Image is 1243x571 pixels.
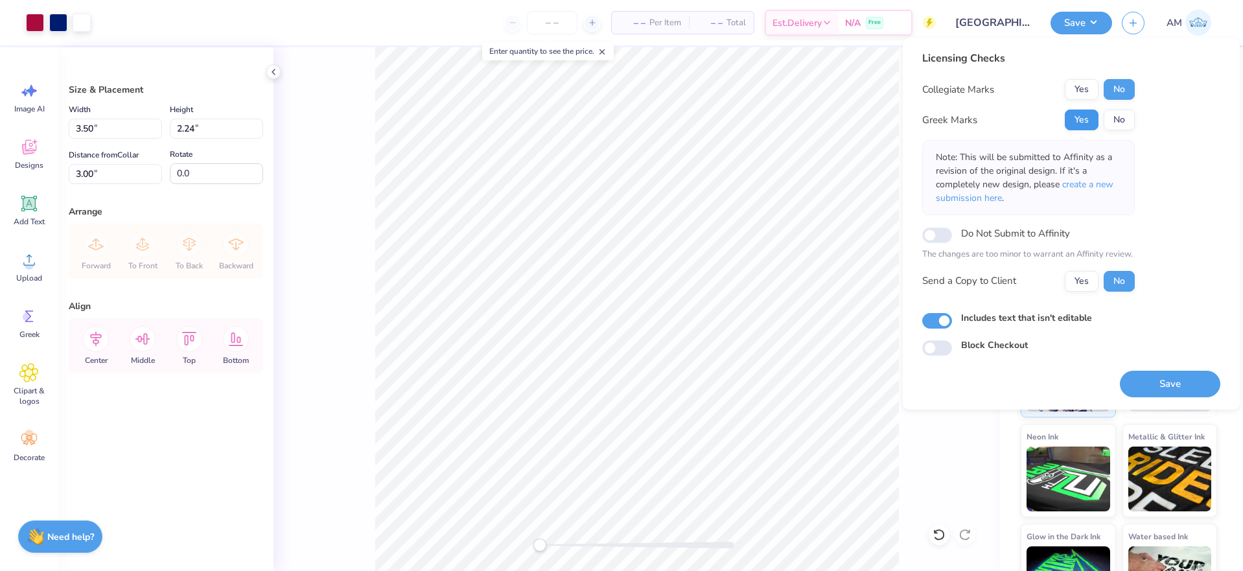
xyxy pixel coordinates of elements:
label: Do Not Submit to Affinity [961,225,1070,242]
span: Greek [19,329,40,340]
input: – – [527,11,577,34]
span: Clipart & logos [8,386,51,406]
button: No [1104,271,1135,292]
button: Yes [1065,79,1098,100]
img: Neon Ink [1027,447,1110,511]
span: Decorate [14,452,45,463]
span: Glow in the Dark Ink [1027,530,1100,543]
button: No [1104,110,1135,130]
div: Greek Marks [922,113,977,128]
button: Save [1051,12,1112,34]
span: N/A [845,16,861,30]
img: Metallic & Glitter Ink [1128,447,1212,511]
a: AM [1161,10,1217,36]
p: Note: This will be submitted to Affinity as a revision of the original design. If it's a complete... [936,150,1121,205]
span: – – [620,16,645,30]
span: Designs [15,160,43,170]
span: Water based Ink [1128,530,1188,543]
span: Top [183,355,196,366]
span: AM [1167,16,1182,30]
input: Untitled Design [946,10,1041,36]
span: Upload [16,273,42,283]
label: Distance from Collar [69,147,139,163]
button: Save [1120,371,1220,397]
span: Neon Ink [1027,430,1058,443]
div: Size & Placement [69,83,263,97]
div: Licensing Checks [922,51,1135,66]
span: Center [85,355,108,366]
label: Includes text that isn't editable [961,311,1092,325]
span: Total [726,16,746,30]
span: Est. Delivery [773,16,822,30]
img: Arvi Mikhail Parcero [1185,10,1211,36]
button: No [1104,79,1135,100]
button: Yes [1065,271,1098,292]
label: Width [69,102,91,117]
div: Accessibility label [533,539,546,552]
div: Collegiate Marks [922,82,994,97]
span: Bottom [223,355,249,366]
span: Image AI [14,104,45,114]
strong: Need help? [47,531,94,543]
span: Per Item [649,16,681,30]
span: Add Text [14,216,45,227]
label: Block Checkout [961,338,1028,352]
span: – – [697,16,723,30]
label: Height [170,102,193,117]
div: Enter quantity to see the price. [482,42,614,60]
div: Align [69,299,263,313]
span: Middle [131,355,155,366]
div: Send a Copy to Client [922,274,1016,288]
span: Metallic & Glitter Ink [1128,430,1205,443]
div: Arrange [69,205,263,218]
button: Yes [1065,110,1098,130]
label: Rotate [170,146,192,162]
span: Free [868,18,881,27]
p: The changes are too minor to warrant an Affinity review. [922,248,1135,261]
